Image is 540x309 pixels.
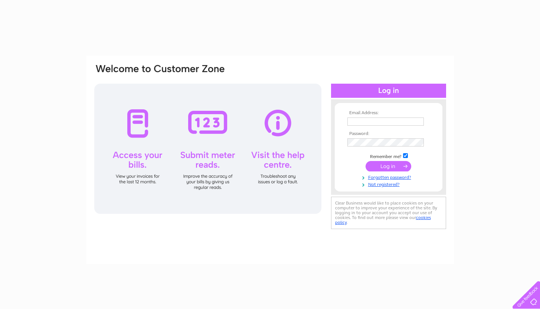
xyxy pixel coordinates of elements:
[366,161,411,171] input: Submit
[331,197,446,229] div: Clear Business would like to place cookies on your computer to improve your experience of the sit...
[347,180,432,187] a: Not registered?
[335,215,431,225] a: cookies policy
[346,131,432,136] th: Password:
[346,110,432,116] th: Email Address:
[347,173,432,180] a: Forgotten password?
[346,152,432,160] td: Remember me?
